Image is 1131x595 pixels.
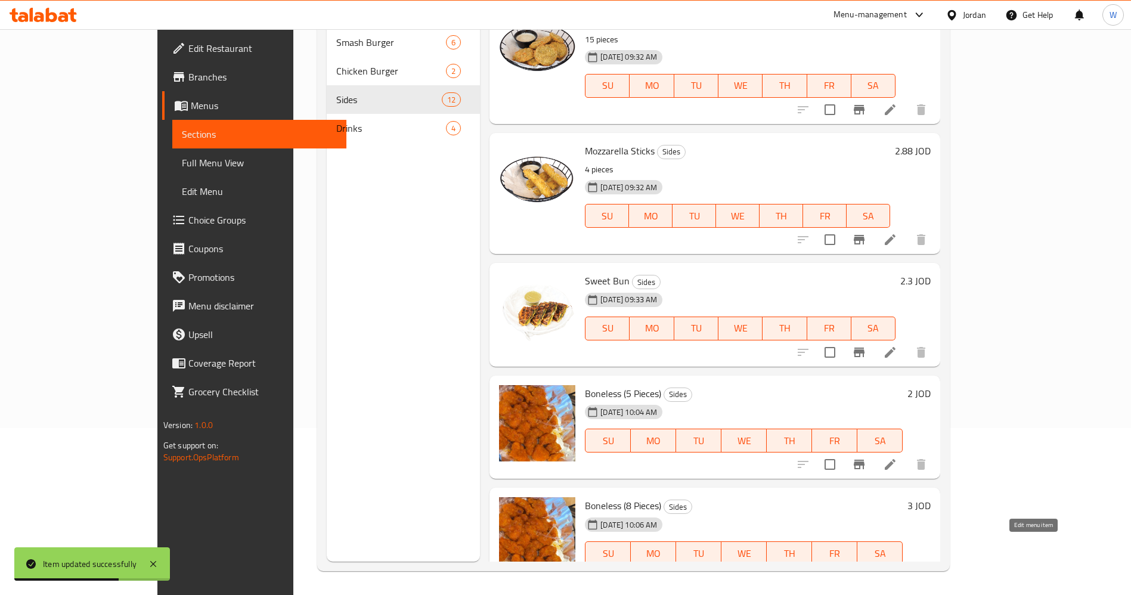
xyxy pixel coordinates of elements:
button: WE [721,429,767,453]
span: Grocery Checklist [188,385,337,399]
div: Sides [664,388,692,402]
h6: 3 JOD [907,497,931,514]
div: items [446,121,461,135]
a: Coupons [162,234,346,263]
a: Grocery Checklist [162,377,346,406]
span: FR [817,432,853,450]
a: Edit Restaurant [162,34,346,63]
img: Mozzarella Sticks [499,142,575,219]
div: items [446,35,461,49]
span: W [1110,8,1117,21]
span: FR [812,77,847,94]
span: 12 [442,94,460,106]
a: Edit menu item [883,103,897,117]
span: Sweet Bun [585,272,630,290]
span: Coverage Report [188,356,337,370]
div: items [442,92,461,107]
button: WE [721,541,767,565]
span: TH [767,320,802,337]
span: SU [590,432,626,450]
span: Sections [182,127,337,141]
a: Support.OpsPlatform [163,450,239,465]
span: FR [812,320,847,337]
a: Choice Groups [162,206,346,234]
button: SU [585,204,629,228]
span: TH [771,545,807,562]
span: Select to update [817,452,842,477]
button: FR [807,317,851,340]
button: SA [847,204,890,228]
button: SU [585,541,631,565]
span: TH [771,432,807,450]
span: TH [767,77,802,94]
span: [DATE] 09:32 AM [596,51,662,63]
div: Smash Burger6 [327,28,480,57]
span: Sides [664,388,692,401]
span: Mozzarella Sticks [585,142,655,160]
span: Select to update [817,97,842,122]
span: Sides [336,92,442,107]
div: Drinks4 [327,114,480,142]
span: 2 [447,66,460,77]
span: 4 [447,123,460,134]
p: 4 pieces [585,162,890,177]
span: TU [681,432,717,450]
span: MO [634,77,669,94]
a: Edit menu item [883,233,897,247]
span: WE [723,77,758,94]
span: MO [634,207,668,225]
button: FR [812,541,857,565]
nav: Menu sections [327,23,480,147]
button: FR [812,429,857,453]
button: TU [673,204,716,228]
span: Select to update [817,340,842,365]
p: 15 pieces [585,32,895,47]
img: Boneless (8 Pieces) [499,497,575,574]
button: TH [763,74,807,98]
span: 1.0.0 [194,417,213,433]
div: items [446,64,461,78]
button: SU [585,429,631,453]
span: Sides [633,275,660,289]
button: MO [631,541,676,565]
button: WE [718,74,763,98]
span: Edit Restaurant [188,41,337,55]
div: Chicken Burger [336,64,446,78]
span: Choice Groups [188,213,337,227]
button: TU [674,74,718,98]
div: Drinks [336,121,446,135]
span: MO [634,320,669,337]
a: Full Menu View [172,148,346,177]
button: Branch-specific-item [845,338,873,367]
span: SU [590,207,624,225]
span: [DATE] 09:33 AM [596,294,662,305]
button: MO [630,317,674,340]
a: Coverage Report [162,349,346,377]
span: TH [764,207,798,225]
span: MO [636,545,671,562]
span: TU [677,207,711,225]
span: Upsell [188,327,337,342]
span: TU [681,545,717,562]
a: Promotions [162,263,346,292]
button: SA [857,541,903,565]
a: Menus [162,91,346,120]
span: [DATE] 10:06 AM [596,519,662,531]
span: WE [726,432,762,450]
span: FR [808,207,842,225]
img: Chips Pickled [499,12,575,88]
div: Menu-management [833,8,907,22]
button: SA [851,74,895,98]
span: SA [856,320,891,337]
span: Sides [658,145,685,159]
button: FR [803,204,847,228]
span: TU [679,320,714,337]
button: MO [631,429,676,453]
span: WE [726,545,762,562]
span: TU [679,77,714,94]
a: Edit menu item [883,457,897,472]
button: SA [857,429,903,453]
button: delete [907,225,935,254]
button: TU [676,541,721,565]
